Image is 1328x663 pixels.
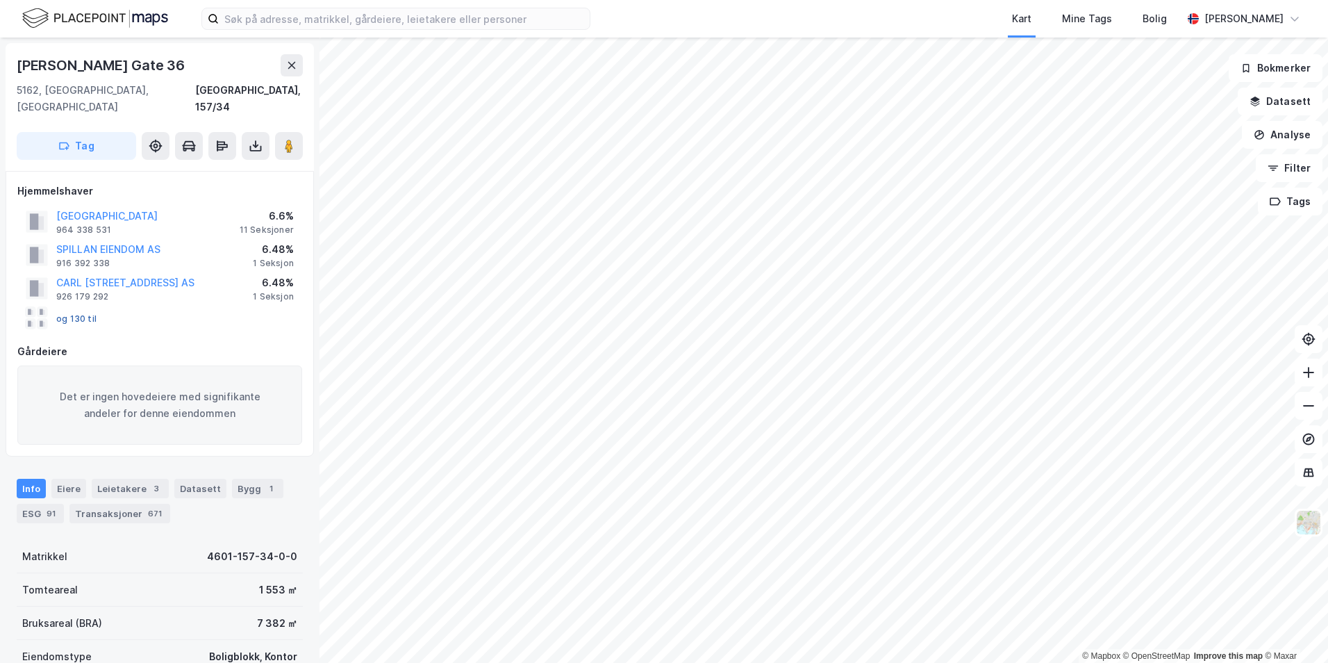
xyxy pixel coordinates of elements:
[257,615,297,632] div: 7 382 ㎡
[92,479,169,498] div: Leietakere
[17,504,64,523] div: ESG
[51,479,86,498] div: Eiere
[1258,188,1322,215] button: Tags
[195,82,303,115] div: [GEOGRAPHIC_DATA], 157/34
[1229,54,1322,82] button: Bokmerker
[232,479,283,498] div: Bygg
[17,366,302,445] div: Det er ingen hovedeiere med signifikante andeler for denne eiendommen
[17,343,302,360] div: Gårdeiere
[22,6,168,31] img: logo.f888ab2527a4732fd821a326f86c7f29.svg
[1256,154,1322,182] button: Filter
[219,8,590,29] input: Søk på adresse, matrikkel, gårdeiere, leietakere eller personer
[207,548,297,565] div: 4601-157-34-0-0
[240,208,294,224] div: 6.6%
[17,82,195,115] div: 5162, [GEOGRAPHIC_DATA], [GEOGRAPHIC_DATA]
[253,241,294,258] div: 6.48%
[22,615,102,632] div: Bruksareal (BRA)
[17,132,136,160] button: Tag
[174,479,226,498] div: Datasett
[17,54,188,76] div: [PERSON_NAME] Gate 36
[22,548,67,565] div: Matrikkel
[1012,10,1031,27] div: Kart
[17,183,302,199] div: Hjemmelshaver
[44,507,58,521] div: 91
[1238,88,1322,115] button: Datasett
[1204,10,1284,27] div: [PERSON_NAME]
[253,291,294,302] div: 1 Seksjon
[1242,121,1322,149] button: Analyse
[56,224,111,236] div: 964 338 531
[264,482,278,496] div: 1
[1123,651,1190,661] a: OpenStreetMap
[56,258,110,269] div: 916 392 338
[149,482,163,496] div: 3
[1143,10,1167,27] div: Bolig
[259,582,297,598] div: 1 553 ㎡
[1259,596,1328,663] iframe: Chat Widget
[145,507,165,521] div: 671
[1062,10,1112,27] div: Mine Tags
[69,504,170,523] div: Transaksjoner
[1295,509,1322,536] img: Z
[253,258,294,269] div: 1 Seksjon
[240,224,294,236] div: 11 Seksjoner
[22,582,78,598] div: Tomteareal
[253,275,294,291] div: 6.48%
[1259,596,1328,663] div: Kontrollprogram for chat
[17,479,46,498] div: Info
[1194,651,1263,661] a: Improve this map
[56,291,108,302] div: 926 179 292
[1082,651,1120,661] a: Mapbox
